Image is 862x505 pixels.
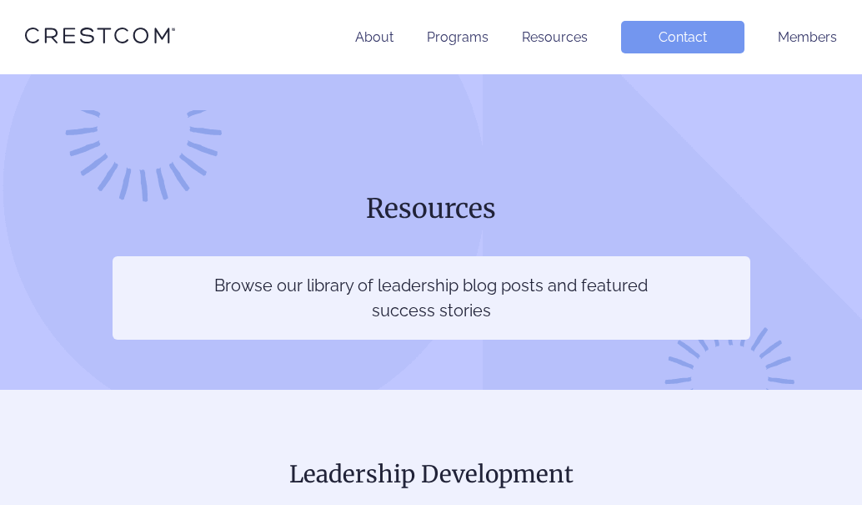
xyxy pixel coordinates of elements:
[427,29,489,45] a: Programs
[113,191,750,226] h1: Resources
[621,21,744,53] a: Contact
[522,29,588,45] a: Resources
[25,457,837,492] h2: Leadership Development
[355,29,393,45] a: About
[213,273,649,323] p: Browse our library of leadership blog posts and featured success stories
[778,29,837,45] a: Members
